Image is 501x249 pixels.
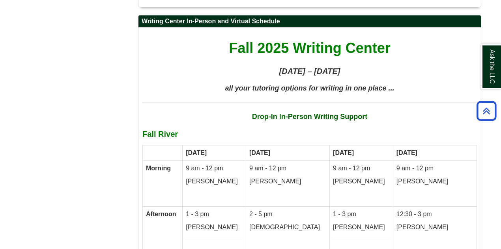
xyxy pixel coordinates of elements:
p: 9 am - 12 pm [249,164,326,173]
p: 9 am - 12 pm [333,164,390,173]
strong: Morning [146,165,171,172]
p: [PERSON_NAME] [249,177,326,186]
strong: [DATE] [333,149,354,156]
span: all your tutoring options for writing in one place ... [225,84,394,92]
strong: Afternoon [146,211,176,217]
p: 9 am - 12 pm [186,164,243,173]
b: Fall River [142,130,178,138]
p: 12:30 - 3 pm [396,210,473,219]
p: 1 - 3 pm [333,210,390,219]
a: Back to Top [474,106,499,116]
p: 1 - 3 pm [186,210,243,219]
strong: [DATE] [186,149,207,156]
p: [PERSON_NAME] [186,177,243,186]
h2: Writing Center In-Person and Virtual Schedule [138,15,481,28]
strong: [DATE] – [DATE] [279,67,340,75]
p: [PERSON_NAME] [333,177,390,186]
p: [PERSON_NAME] [186,223,243,232]
p: [PERSON_NAME] [396,223,473,232]
strong: [DATE] [249,149,270,156]
p: [DEMOGRAPHIC_DATA] [249,223,326,232]
strong: Drop-In In-Person Writing Support [252,113,368,121]
p: 9 am - 12 pm [396,164,473,173]
p: 2 - 5 pm [249,210,326,219]
p: [PERSON_NAME] [333,223,390,232]
p: [PERSON_NAME] [396,177,473,186]
strong: [DATE] [396,149,417,156]
span: Fall 2025 Writing Center [229,40,390,56]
